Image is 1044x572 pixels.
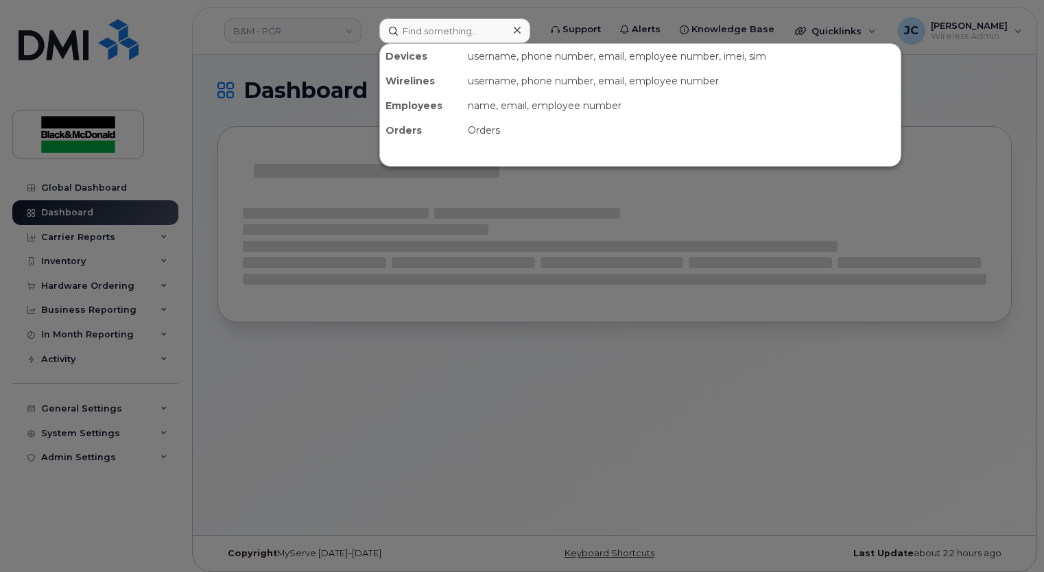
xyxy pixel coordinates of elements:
div: username, phone number, email, employee number [462,69,901,93]
div: Orders [462,118,901,143]
div: Wirelines [380,69,462,93]
div: Orders [380,118,462,143]
div: username, phone number, email, employee number, imei, sim [462,44,901,69]
div: Employees [380,93,462,118]
div: Devices [380,44,462,69]
div: name, email, employee number [462,93,901,118]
